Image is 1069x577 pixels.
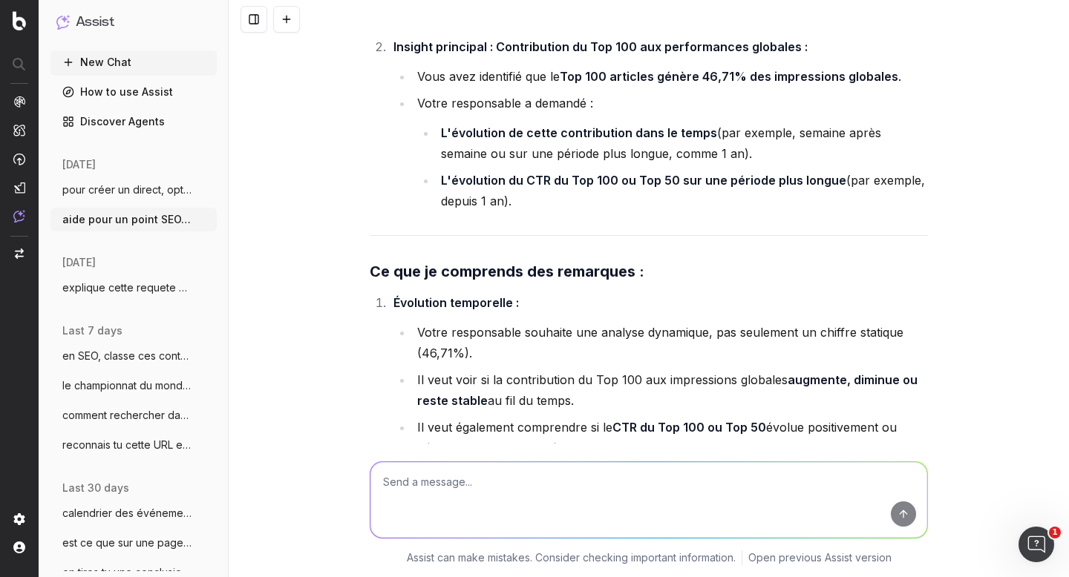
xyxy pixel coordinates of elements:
span: reconnais tu cette URL et le contenu htt [62,438,193,452]
span: [DATE] [62,255,96,270]
li: (par exemple, depuis 1 an). [437,170,928,211]
strong: L'évolution du CTR du Top 100 ou Top 50 sur une période plus longue [441,173,846,188]
li: (par exemple, semaine après semaine ou sur une période plus longue, comme 1 an). [437,122,928,164]
img: Analytics [13,96,25,108]
li: Votre responsable souhaite une analyse dynamique, pas seulement un chiffre statique (46,71%). [413,322,928,363]
span: explique cette requete SQL SELECT DIS [62,280,193,295]
a: How to use Assist [50,80,217,104]
p: Assist can make mistakes. Consider checking important information. [407,550,736,565]
span: aide pour un point SEO/Data, on va trait [62,212,193,227]
span: est ce que sur une page on peut ajouter [62,535,193,550]
button: pour créer un direct, optimise le SEO po [50,178,217,202]
span: comment rechercher dans botify des donné [62,408,193,423]
button: explique cette requete SQL SELECT DIS [50,276,217,300]
strong: Top 100 articles génère 46,71% des impressions globales [560,69,898,84]
span: le championnat du monde masculin de vole [62,378,193,393]
strong: CTR du Top 100 ou Top 50 [612,420,766,435]
strong: Ce que je comprends des remarques : [370,263,644,280]
button: aide pour un point SEO/Data, on va trait [50,208,217,231]
img: Activation [13,153,25,165]
li: Votre responsable a demandé : [413,93,928,211]
span: en SEO, classe ces contenus en chaud fro [62,349,193,363]
strong: augmente, diminue ou reste stable [417,372,921,408]
img: Intelligence [13,124,25,136]
strong: L'évolution de cette contribution dans le temps [441,125,717,140]
img: Studio [13,182,25,194]
a: Open previous Assist version [748,550,892,565]
button: en SEO, classe ces contenus en chaud fro [50,344,217,368]
span: pour créer un direct, optimise le SEO po [62,182,193,197]
img: Assist [56,15,70,29]
span: [DATE] [62,157,96,172]
button: Assist [56,12,211,33]
li: Il veut également comprendre si le évolue positivement ou négativement sur une période plus longue. [413,417,928,458]
li: Il veut voir si la contribution du Top 100 aux impressions globales au fil du temps. [413,369,928,411]
button: calendrier des événements du mois d'octo [50,501,217,525]
span: 1 [1049,527,1061,538]
span: calendrier des événements du mois d'octo [62,506,193,521]
button: reconnais tu cette URL et le contenu htt [50,433,217,457]
strong: Insight principal : Contribution du Top 100 aux performances globales : [393,39,808,54]
span: last 7 days [62,323,122,338]
button: comment rechercher dans botify des donné [50,403,217,427]
button: est ce que sur une page on peut ajouter [50,531,217,555]
span: last 30 days [62,481,129,495]
button: le championnat du monde masculin de vole [50,374,217,398]
button: New Chat [50,50,217,74]
h1: Assist [76,12,114,33]
img: Assist [13,210,25,222]
img: Setting [13,513,25,525]
li: Vous avez identifié que le . [413,66,928,87]
img: Botify logo [13,11,26,30]
iframe: Intercom live chat [1019,527,1054,562]
strong: Évolution temporelle : [393,295,519,310]
a: Discover Agents [50,110,217,133]
img: Switch project [15,248,24,259]
img: My account [13,541,25,553]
